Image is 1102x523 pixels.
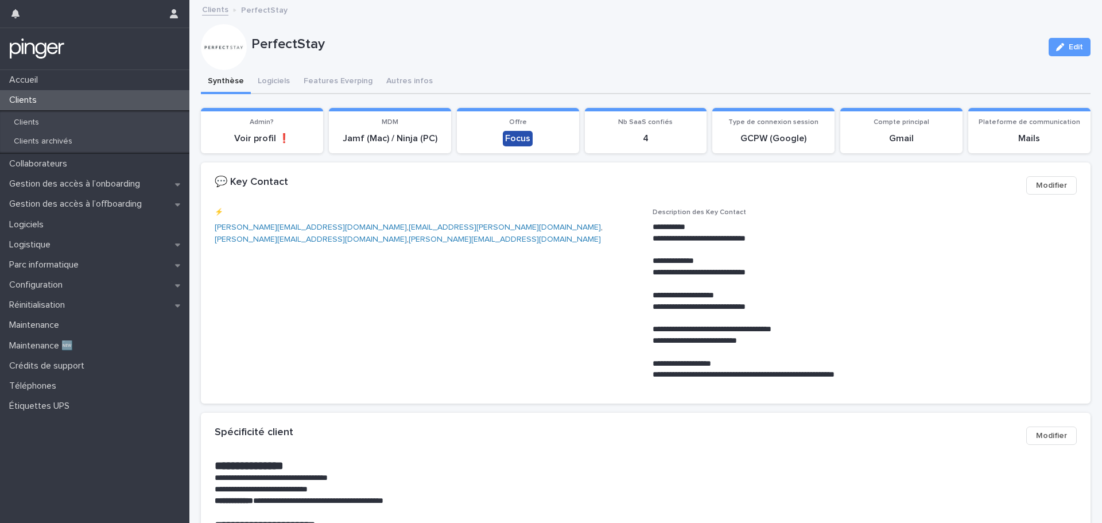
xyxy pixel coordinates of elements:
[215,176,288,189] h2: 💬 Key Contact
[5,259,88,270] p: Parc informatique
[653,209,746,216] span: Description des Key Contact
[5,158,76,169] p: Collaborateurs
[5,137,82,146] p: Clients archivés
[979,119,1080,126] span: Plateforme de communication
[5,75,47,86] p: Accueil
[215,222,639,246] p: , , ,
[5,340,82,351] p: Maintenance 🆕
[975,133,1084,144] p: Mails
[382,119,398,126] span: MDM
[1026,427,1077,445] button: Modifier
[215,223,407,231] a: [PERSON_NAME][EMAIL_ADDRESS][DOMAIN_NAME]
[215,235,407,243] a: [PERSON_NAME][EMAIL_ADDRESS][DOMAIN_NAME]
[251,36,1039,53] p: PerfectStay
[5,219,53,230] p: Logiciels
[201,70,251,94] button: Synthèse
[1026,176,1077,195] button: Modifier
[336,133,444,144] p: Jamf (Mac) / Ninja (PC)
[241,3,288,16] p: PerfectStay
[250,119,274,126] span: Admin?
[5,361,94,371] p: Crédits de support
[297,70,379,94] button: Features Everping
[5,199,151,210] p: Gestion des accès à l’offboarding
[202,2,228,16] a: Clients
[5,401,79,412] p: Étiquettes UPS
[215,209,223,216] span: ⚡️
[509,119,527,126] span: Offre
[719,133,828,144] p: GCPW (Google)
[1069,43,1083,51] span: Edit
[409,235,601,243] a: [PERSON_NAME][EMAIL_ADDRESS][DOMAIN_NAME]
[208,133,316,144] p: Voir profil ❗
[379,70,440,94] button: Autres infos
[251,70,297,94] button: Logiciels
[5,179,149,189] p: Gestion des accès à l’onboarding
[503,131,533,146] div: Focus
[1049,38,1091,56] button: Edit
[215,427,293,439] h2: Spécificité client
[5,118,48,127] p: Clients
[592,133,700,144] p: 4
[409,223,601,231] a: [EMAIL_ADDRESS][PERSON_NAME][DOMAIN_NAME]
[728,119,818,126] span: Type de connexion session
[5,95,46,106] p: Clients
[847,133,956,144] p: Gmail
[1036,180,1067,191] span: Modifier
[874,119,929,126] span: Compte principal
[618,119,673,126] span: Nb SaaS confiés
[5,320,68,331] p: Maintenance
[5,280,72,290] p: Configuration
[5,381,65,392] p: Téléphones
[5,300,74,311] p: Réinitialisation
[5,239,60,250] p: Logistique
[9,37,65,60] img: mTgBEunGTSyRkCgitkcU
[1036,430,1067,441] span: Modifier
